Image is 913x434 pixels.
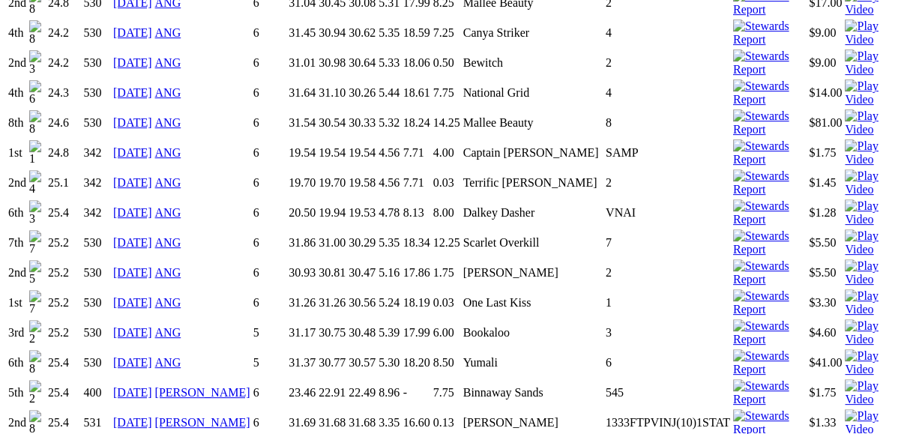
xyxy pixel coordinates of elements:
td: 5.32 [378,109,400,137]
img: 8 [29,20,45,46]
a: View replay [845,183,896,196]
td: 19.54 [288,139,316,167]
a: ANG [155,116,181,129]
td: 6th [7,349,27,377]
td: 31.17 [288,319,316,347]
img: 3 [29,50,45,76]
td: 18.20 [403,349,431,377]
td: 30.33 [348,109,376,137]
a: View replay [845,333,896,346]
td: 5.39 [378,319,400,347]
td: 17.99 [403,319,431,347]
td: Captain [PERSON_NAME] [462,139,603,167]
a: [DATE] [113,176,152,189]
td: 6.00 [433,319,461,347]
img: Play Video [845,49,896,76]
img: Play Video [845,289,896,316]
img: 7 [29,290,45,316]
td: 5.44 [378,79,400,107]
img: Play Video [845,79,896,106]
td: 4.56 [378,139,400,167]
a: [DATE] [113,116,152,129]
td: 30.98 [318,49,346,77]
td: 7.25 [433,19,461,47]
td: 23.46 [288,379,316,407]
td: 30.57 [348,349,376,377]
a: ANG [155,146,181,159]
td: 30.93 [288,259,316,287]
td: 12.25 [433,229,461,257]
img: Stewards Report [733,349,807,376]
td: - [403,379,431,407]
a: [DATE] [113,296,152,309]
a: [DATE] [113,236,152,249]
img: Play Video [845,379,896,406]
td: 30.48 [348,319,376,347]
a: View replay [845,93,896,106]
a: [DATE] [113,416,152,429]
img: 8 [29,110,45,136]
td: 545 [605,379,731,407]
td: $1.75 [808,139,843,167]
td: 530 [82,259,111,287]
img: Stewards Report [733,109,807,136]
a: View replay [845,213,896,226]
a: ANG [155,326,181,339]
td: 8.50 [433,349,461,377]
td: 30.56 [348,289,376,317]
td: 8th [7,109,27,137]
td: 1 [605,289,731,317]
td: 18.34 [403,229,431,257]
td: $1.28 [808,199,843,227]
img: Stewards Report [733,229,807,256]
td: 342 [82,139,111,167]
td: 5.33 [378,49,400,77]
a: ANG [155,26,181,39]
td: 30.62 [348,19,376,47]
td: $5.50 [808,259,843,287]
td: 30.29 [348,229,376,257]
a: [DATE] [113,86,152,99]
a: ANG [155,56,181,69]
a: [DATE] [113,266,152,279]
td: $81.00 [808,109,843,137]
td: 530 [82,349,111,377]
td: 18.59 [403,19,431,47]
img: Play Video [845,319,896,346]
td: Yumali [462,349,603,377]
a: [DATE] [113,326,152,339]
img: Play Video [845,109,896,136]
td: 530 [82,19,111,47]
td: 6 [253,259,287,287]
td: 2 [605,259,731,287]
td: [PERSON_NAME] [462,259,603,287]
img: 2 [29,380,45,406]
a: ANG [155,206,181,219]
a: ANG [155,296,181,309]
td: 6th [7,199,27,227]
td: 31.26 [288,289,316,317]
td: 19.58 [348,169,376,197]
img: 1 [29,140,45,166]
a: View replay [845,3,896,16]
td: 4th [7,79,27,107]
td: 17.86 [403,259,431,287]
a: [PERSON_NAME] [155,416,250,429]
td: 31.64 [288,79,316,107]
td: Scarlet Overkill [462,229,603,257]
td: 25.4 [47,379,82,407]
td: 31.86 [288,229,316,257]
td: 6 [253,169,287,197]
td: 342 [82,169,111,197]
td: 18.24 [403,109,431,137]
a: [DATE] [113,386,152,399]
td: 2 [605,169,731,197]
img: 7 [29,230,45,256]
td: 6 [253,79,287,107]
a: View replay [845,63,896,76]
a: View replay [845,393,896,406]
img: Play Video [845,229,896,256]
td: 5.30 [378,349,400,377]
td: 24.6 [47,109,82,137]
td: $41.00 [808,349,843,377]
